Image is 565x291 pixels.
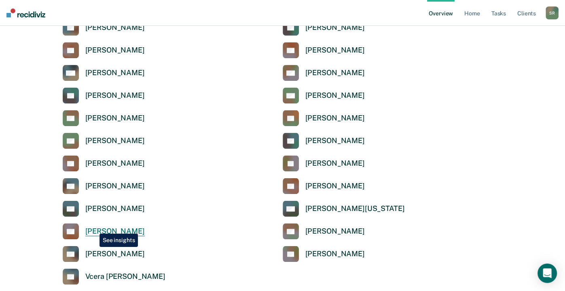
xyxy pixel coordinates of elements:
[546,6,559,19] div: S R
[305,68,365,78] div: [PERSON_NAME]
[305,227,365,236] div: [PERSON_NAME]
[63,200,145,217] a: [PERSON_NAME]
[305,91,365,100] div: [PERSON_NAME]
[63,42,145,58] a: [PERSON_NAME]
[63,268,165,285] a: Vcera [PERSON_NAME]
[305,136,365,145] div: [PERSON_NAME]
[283,110,365,126] a: [PERSON_NAME]
[283,200,405,217] a: [PERSON_NAME][US_STATE]
[63,19,145,36] a: [PERSON_NAME]
[283,133,365,149] a: [PERSON_NAME]
[305,23,365,32] div: [PERSON_NAME]
[305,159,365,168] div: [PERSON_NAME]
[283,155,365,171] a: [PERSON_NAME]
[85,46,145,55] div: [PERSON_NAME]
[63,87,145,103] a: [PERSON_NAME]
[63,178,145,194] a: [PERSON_NAME]
[85,114,145,123] div: [PERSON_NAME]
[63,65,145,81] a: [PERSON_NAME]
[85,91,145,100] div: [PERSON_NAME]
[305,181,365,191] div: [PERSON_NAME]
[85,272,165,281] div: Vcera [PERSON_NAME]
[85,68,145,78] div: [PERSON_NAME]
[283,42,365,58] a: [PERSON_NAME]
[283,19,365,36] a: [PERSON_NAME]
[85,23,145,32] div: [PERSON_NAME]
[283,246,365,262] a: [PERSON_NAME]
[283,223,365,239] a: [PERSON_NAME]
[85,136,145,145] div: [PERSON_NAME]
[85,181,145,191] div: [PERSON_NAME]
[305,204,405,213] div: [PERSON_NAME][US_STATE]
[85,249,145,259] div: [PERSON_NAME]
[283,178,365,194] a: [PERSON_NAME]
[63,133,145,149] a: [PERSON_NAME]
[85,227,145,236] div: [PERSON_NAME]
[546,6,559,19] button: SR
[537,264,557,283] div: Open Intercom Messenger
[283,87,365,103] a: [PERSON_NAME]
[85,204,145,213] div: [PERSON_NAME]
[6,8,45,17] img: Recidiviz
[85,159,145,168] div: [PERSON_NAME]
[63,223,145,239] a: [PERSON_NAME]
[283,65,365,81] a: [PERSON_NAME]
[63,110,145,126] a: [PERSON_NAME]
[305,114,365,123] div: [PERSON_NAME]
[305,249,365,259] div: [PERSON_NAME]
[63,155,145,171] a: [PERSON_NAME]
[63,246,145,262] a: [PERSON_NAME]
[305,46,365,55] div: [PERSON_NAME]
